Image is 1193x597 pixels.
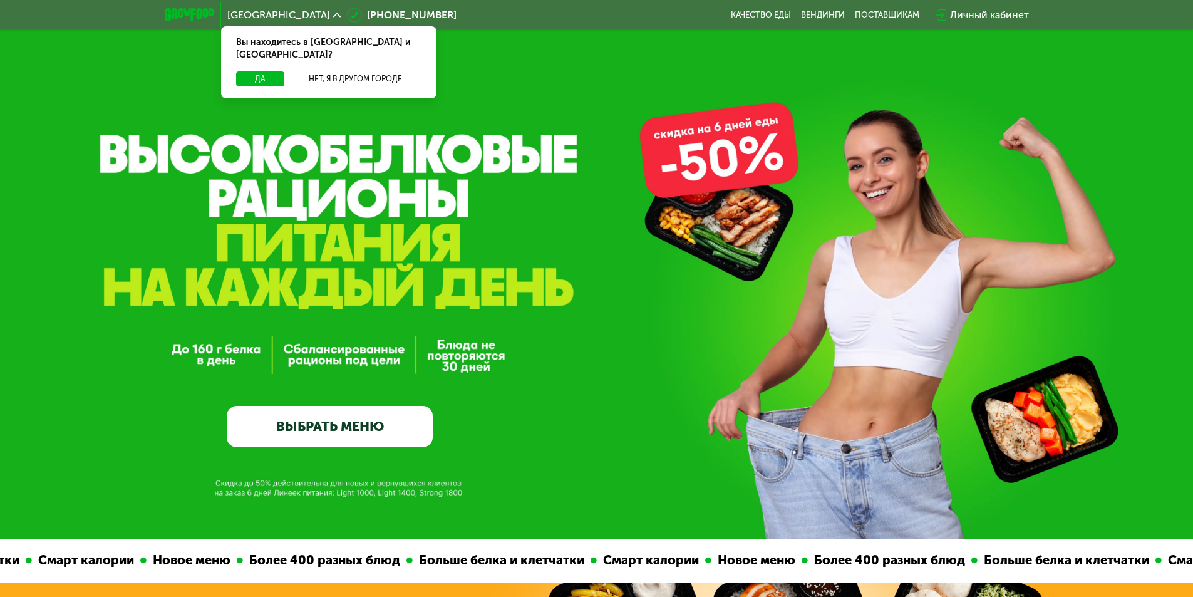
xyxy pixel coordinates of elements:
[855,10,919,20] div: поставщикам
[140,551,230,570] div: Новое меню
[221,26,436,71] div: Вы находитесь в [GEOGRAPHIC_DATA] и [GEOGRAPHIC_DATA]?
[731,10,791,20] a: Качество еды
[406,551,584,570] div: Больше белка и клетчатки
[347,8,457,23] a: [PHONE_NUMBER]
[289,71,421,86] button: Нет, я в другом городе
[950,8,1029,23] div: Личный кабинет
[591,551,699,570] div: Смарт калории
[802,551,965,570] div: Более 400 разных блюд
[801,10,845,20] a: Вендинги
[227,406,433,447] a: ВЫБРАТЬ МЕНЮ
[971,551,1149,570] div: Больше белка и клетчатки
[705,551,795,570] div: Новое меню
[26,551,134,570] div: Смарт калории
[236,71,284,86] button: Да
[227,10,330,20] span: [GEOGRAPHIC_DATA]
[237,551,400,570] div: Более 400 разных блюд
